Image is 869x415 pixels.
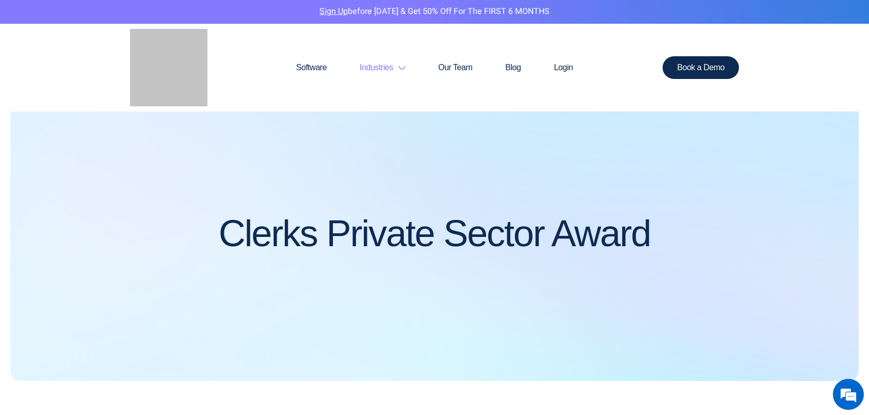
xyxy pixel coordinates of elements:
span: Book a Demo [677,63,725,72]
a: Software [280,43,343,92]
h1: Clerks Private Sector Award [219,213,651,254]
p: before [DATE] & Get 50% Off for the FIRST 6 MONTHS [8,5,861,19]
a: Our Team [422,43,489,92]
a: Blog [489,43,537,92]
a: Login [537,43,589,92]
a: Sign Up [319,5,348,18]
a: Book a Demo [663,56,739,79]
a: Industries [343,43,422,92]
